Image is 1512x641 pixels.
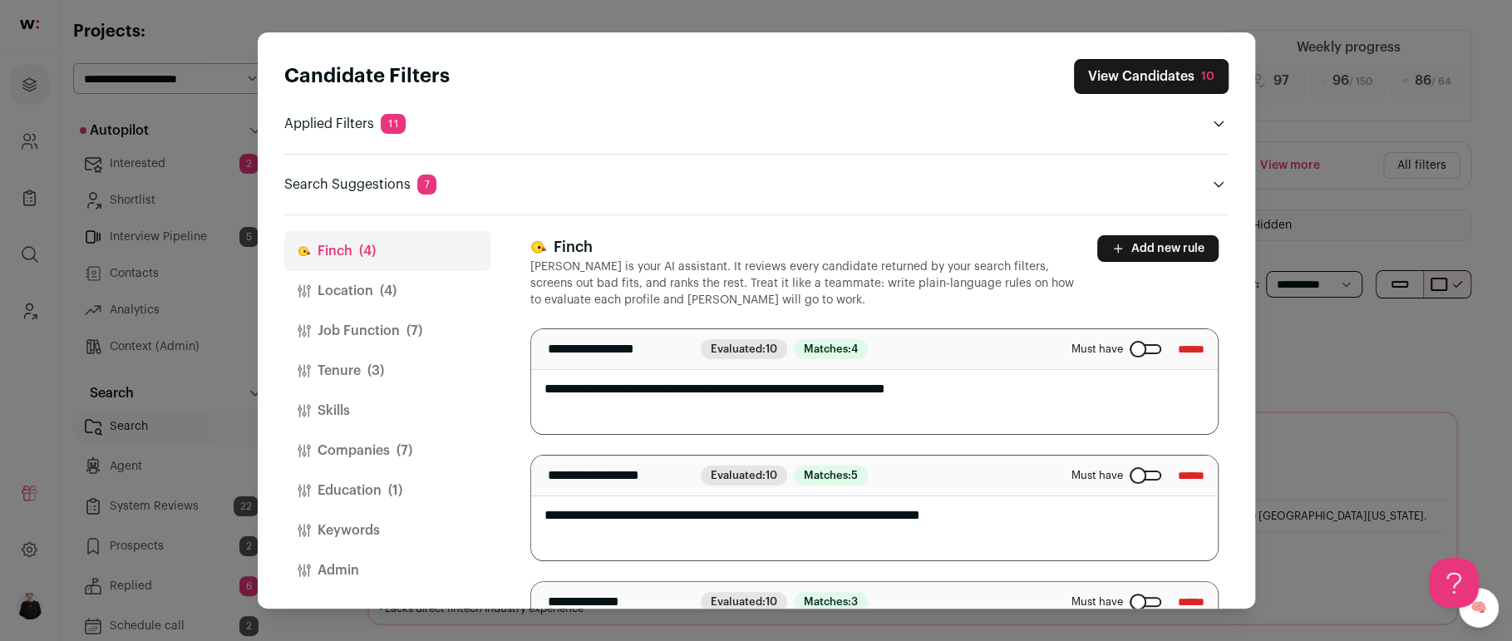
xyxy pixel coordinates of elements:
[1071,595,1123,609] span: Must have
[284,231,490,271] button: Finch(4)
[396,441,412,461] span: (7)
[530,259,1077,308] p: [PERSON_NAME] is your AI assistant. It reviews every candidate returned by your search filters, s...
[851,470,858,481] span: 5
[766,470,777,481] span: 10
[284,67,450,86] strong: Candidate Filters
[1429,558,1479,608] iframe: Help Scout Beacon - Open
[284,550,490,590] button: Admin
[381,114,406,134] span: 11
[1074,59,1229,94] button: Close search preferences
[388,481,402,500] span: (1)
[1201,68,1214,85] div: 10
[701,466,787,486] span: Evaluated:
[284,114,406,134] p: Applied Filters
[284,391,490,431] button: Skills
[1071,469,1123,482] span: Must have
[359,241,376,261] span: (4)
[1209,114,1229,134] button: Open applied filters
[284,431,490,471] button: Companies(7)
[367,361,384,381] span: (3)
[794,466,868,486] span: Matches:
[701,339,787,359] span: Evaluated:
[794,592,868,612] span: Matches:
[766,343,777,354] span: 10
[406,321,422,341] span: (7)
[701,592,787,612] span: Evaluated:
[284,351,490,391] button: Tenure(3)
[284,271,490,311] button: Location(4)
[284,175,436,195] p: Search Suggestions
[530,235,1077,259] h3: Finch
[1459,588,1499,628] a: 🧠
[794,339,868,359] span: Matches:
[417,175,436,195] span: 7
[284,510,490,550] button: Keywords
[851,596,858,607] span: 3
[1097,235,1219,262] button: Add new rule
[284,311,490,351] button: Job Function(7)
[380,281,396,301] span: (4)
[766,596,777,607] span: 10
[284,471,490,510] button: Education(1)
[1071,343,1123,356] span: Must have
[851,343,858,354] span: 4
